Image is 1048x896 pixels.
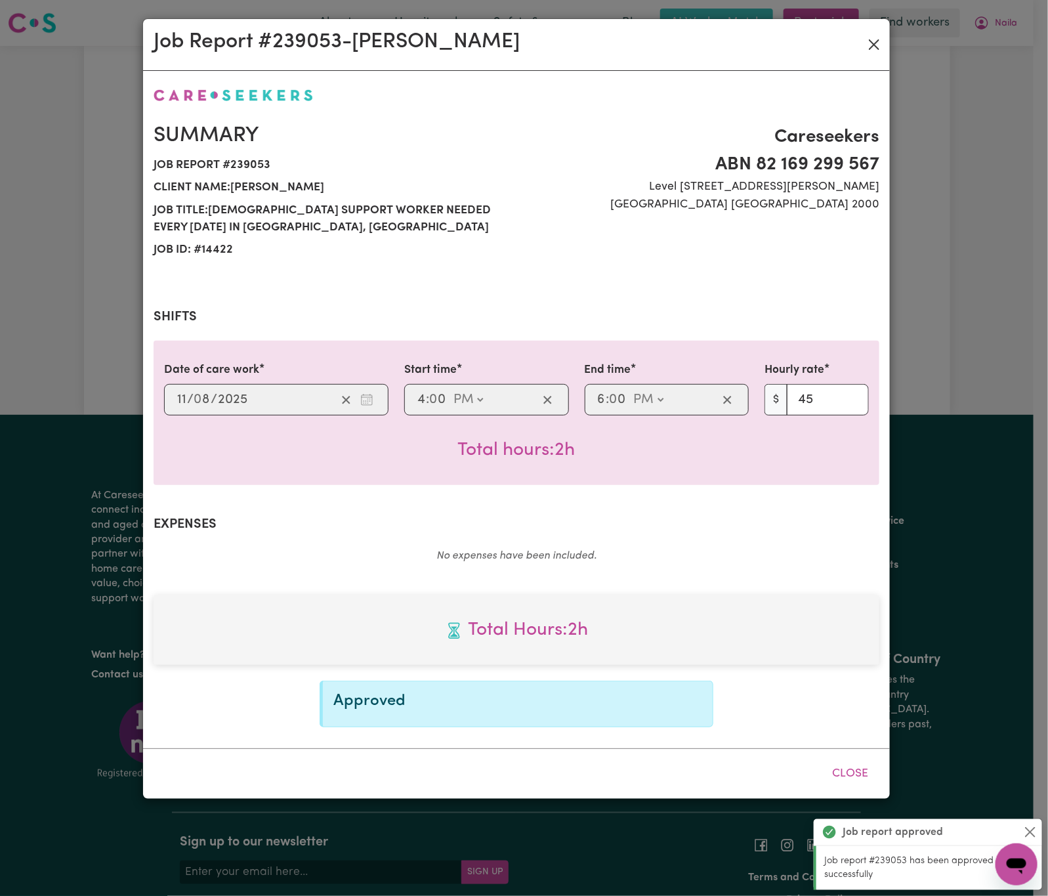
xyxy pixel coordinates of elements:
span: Job report # 239053 [154,154,509,177]
span: [GEOGRAPHIC_DATA] [GEOGRAPHIC_DATA] 2000 [524,196,879,213]
button: Close [821,759,879,788]
label: Start time [404,362,457,379]
span: Client name: [PERSON_NAME] [154,177,509,199]
p: Job report #239053 has been approved successfully [824,854,1034,882]
span: Level [STREET_ADDRESS][PERSON_NAME] [524,179,879,196]
span: $ [765,384,787,416]
label: Date of care work [164,362,259,379]
span: / [187,393,194,407]
span: ABN 82 169 299 567 [524,151,879,179]
span: 0 [429,393,437,406]
span: Careseekers [524,123,879,151]
button: Enter the date of care work [356,390,377,410]
h2: Shifts [154,309,879,325]
img: Careseekers logo [154,89,313,101]
button: Clear date [336,390,356,410]
label: Hourly rate [765,362,824,379]
span: 0 [194,393,201,406]
span: Job ID: # 14422 [154,239,509,261]
label: End time [585,362,631,379]
input: -- [177,390,187,410]
input: -- [430,390,447,410]
iframe: Button to launch messaging window [996,843,1038,885]
span: / [211,393,217,407]
button: Close [1022,824,1038,840]
input: -- [417,390,426,410]
h2: Summary [154,123,509,148]
span: : [606,393,610,407]
span: Job title: [DEMOGRAPHIC_DATA] Support Worker Needed Every [DATE] In [GEOGRAPHIC_DATA], [GEOGRAPHI... [154,200,509,240]
strong: Job report approved [843,824,943,840]
span: 0 [610,393,618,406]
input: -- [194,390,211,410]
span: Total hours worked: 2 hours [458,441,576,459]
input: ---- [217,390,248,410]
span: Total hours worked: 2 hours [164,616,869,644]
span: Approved [333,693,406,709]
button: Close [864,34,885,55]
input: -- [610,390,627,410]
input: -- [597,390,606,410]
h2: Job Report # 239053 - [PERSON_NAME] [154,30,520,54]
span: : [426,393,429,407]
em: No expenses have been included. [436,551,597,561]
h2: Expenses [154,517,879,532]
